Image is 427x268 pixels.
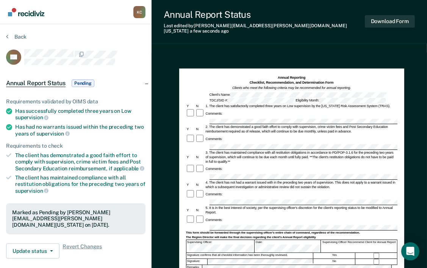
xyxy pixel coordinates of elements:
[6,33,27,40] button: Back
[15,152,145,171] div: The client has demonstrated a good faith effort to comply with supervision, crime victim fees and...
[314,259,355,265] div: No
[186,231,397,235] div: This form should be forwarded through the supervising officer's entire chain of command, regardle...
[72,79,94,87] span: Pending
[278,76,305,79] strong: Annual Reporting
[63,243,102,259] span: Revert Changes
[133,6,145,18] button: Profile dropdown button
[186,235,397,239] div: The Region Director will make the final decision regarding the client's Annual Report eligibility
[205,167,224,171] div: Comments:
[186,259,208,265] div: Signature:
[401,242,419,260] div: Open Intercom Messenger
[232,86,351,90] em: Clients who meet the following criteria may be recommended for annual reporting.
[205,218,224,222] div: Comments:
[6,98,145,105] div: Requirements validated by OIMS data
[186,253,314,259] div: Signature confirms that all checklist information has been thoroughly reviewed.
[205,180,397,189] div: 4. The client has not had a warrant issued with in the preceding two years of supervision. This d...
[205,192,224,196] div: Comments:
[205,125,397,134] div: 2. The client has demonstrated a good faith effort to comply with supervision, crime victim fees ...
[196,127,205,131] div: N
[15,188,48,194] span: supervision
[114,165,144,171] span: applicable
[6,243,59,259] button: Update status
[15,114,48,120] span: supervision
[321,240,397,252] div: Supervising Officer Recommend Client for Annual Report
[133,6,145,18] div: K C
[186,104,196,108] div: Y
[255,240,321,252] div: Date:
[15,108,145,121] div: Has successfully completed three years on Low
[209,92,388,98] div: Client's Name:
[164,9,365,20] div: Annual Report Status
[186,182,196,187] div: Y
[314,253,355,259] div: Yes
[205,150,397,164] div: 3. The client has maintained compliance with all restitution obligations in accordance to PD/POP-...
[15,124,145,137] div: Has had no warrants issued within the preceding two years of
[205,206,397,215] div: 5. It is in the best interest of society, per the supervising officer's discretion for the client...
[196,208,205,212] div: N
[365,15,415,28] button: Download Form
[15,175,145,194] div: The client has maintained compliance with all restitution obligations for the preceding two years of
[6,79,66,87] span: Annual Report Status
[186,208,196,212] div: Y
[186,155,196,159] div: Y
[205,111,224,116] div: Comments:
[209,98,295,103] div: TDCJ/SID #:
[36,131,70,137] span: supervision
[8,8,44,16] img: Recidiviz
[295,98,386,103] div: Eligibility Month:
[190,28,229,34] span: a few seconds ago
[164,23,365,34] div: Last edited by [PERSON_NAME][EMAIL_ADDRESS][PERSON_NAME][DOMAIN_NAME][US_STATE]
[205,137,224,141] div: Comments:
[205,104,397,108] div: 1. The client has satisfactorily completed three years on Low supervision by the [US_STATE] Risk ...
[186,127,196,131] div: Y
[250,81,334,84] strong: Checklist, Recommendation, and Determination Form
[196,182,205,187] div: N
[12,209,139,228] div: Marked as Pending by [PERSON_NAME][EMAIL_ADDRESS][PERSON_NAME][DOMAIN_NAME][US_STATE] on [DATE].
[6,143,145,149] div: Requirements to check
[196,104,205,108] div: N
[196,155,205,159] div: N
[186,240,255,252] div: Supervising Officer:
